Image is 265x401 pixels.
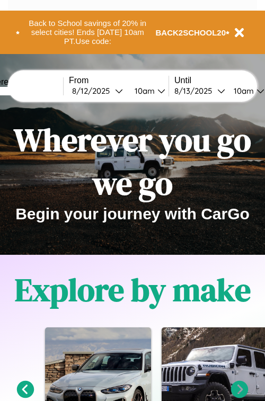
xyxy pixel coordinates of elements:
h1: Explore by make [15,268,251,311]
div: 8 / 13 / 2025 [174,86,217,96]
b: BACK2SCHOOL20 [156,28,226,37]
div: 10am [228,86,257,96]
button: 10am [126,85,169,96]
div: 8 / 12 / 2025 [72,86,115,96]
label: From [69,76,169,85]
button: Back to School savings of 20% in select cities! Ends [DATE] 10am PT.Use code: [20,16,156,49]
button: 8/12/2025 [69,85,126,96]
div: 10am [129,86,157,96]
